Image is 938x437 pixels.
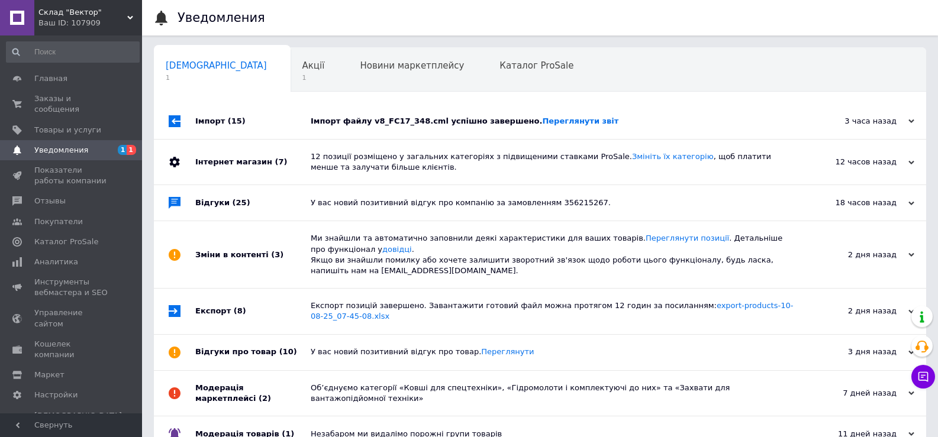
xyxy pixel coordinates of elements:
span: [DEMOGRAPHIC_DATA] [166,60,267,71]
div: 7 дней назад [796,388,914,399]
div: Ваш ID: 107909 [38,18,142,28]
span: Управление сайтом [34,307,109,329]
span: Аналитика [34,257,78,267]
span: (15) [228,116,246,125]
a: Змініть їх категорію [632,152,714,161]
span: 1 [302,73,325,82]
div: Інтернет магазин [195,140,311,184]
a: довідці [382,245,412,254]
a: Переглянути звіт [542,116,618,125]
span: Новини маркетплейсу [360,60,464,71]
span: (2) [259,394,271,403]
div: Експорт позицій завершено. Завантажити готовий файл можна протягом 12 годин за посиланням: [311,300,796,322]
span: Кошелек компании [34,339,109,360]
div: Імпорт файлу v8_FC17_348.cml успішно завершено. [311,116,796,127]
button: Чат с покупателем [911,365,935,389]
span: Инструменты вебмастера и SEO [34,277,109,298]
span: Заказы и сообщения [34,93,109,115]
div: Відгуки [195,185,311,221]
div: 2 дня назад [796,306,914,316]
span: Маркет [34,370,65,380]
div: У вас новий позитивний відгук про компанію за замовленням 356215267. [311,198,796,208]
span: Главная [34,73,67,84]
span: Каталог ProSale [499,60,573,71]
a: Переглянути позиції [646,234,729,242]
div: 12 часов назад [796,157,914,167]
span: Уведомления [34,145,88,156]
span: 1 [118,145,127,155]
input: Поиск [6,41,140,63]
div: 12 позиції розміщено у загальних категоріях з підвищеними ставками ProSale. , щоб платити менше т... [311,151,796,173]
span: (8) [234,306,246,315]
div: 3 дня назад [796,347,914,357]
div: У вас новий позитивний відгук про товар. [311,347,796,357]
div: Об’єднуємо категорії «Ковші для спецтехніки», «Гідромолоти і комплектуючі до них» та «Захвати для... [311,383,796,404]
span: Настройки [34,390,78,400]
div: Модерація маркетплейсі [195,371,311,416]
span: (10) [279,347,297,356]
div: Зміни в контенті [195,221,311,288]
span: (7) [275,157,287,166]
span: Каталог ProSale [34,237,98,247]
a: Переглянути [481,347,534,356]
h1: Уведомления [178,11,265,25]
span: Склад "Вектор" [38,7,127,18]
span: (3) [271,250,283,259]
span: 1 [166,73,267,82]
span: Показатели работы компании [34,165,109,186]
div: Ми знайшли та автоматично заповнили деякі характеристики для ваших товарів. . Детальніше про функ... [311,233,796,276]
span: Отзывы [34,196,66,206]
span: Акції [302,60,325,71]
div: Імпорт [195,103,311,139]
span: Товары и услуги [34,125,101,135]
div: 3 часа назад [796,116,914,127]
div: Експорт [195,289,311,334]
span: 1 [127,145,136,155]
span: Покупатели [34,216,83,227]
div: 18 часов назад [796,198,914,208]
div: 2 дня назад [796,250,914,260]
div: Відгуки про товар [195,335,311,370]
span: (25) [233,198,250,207]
